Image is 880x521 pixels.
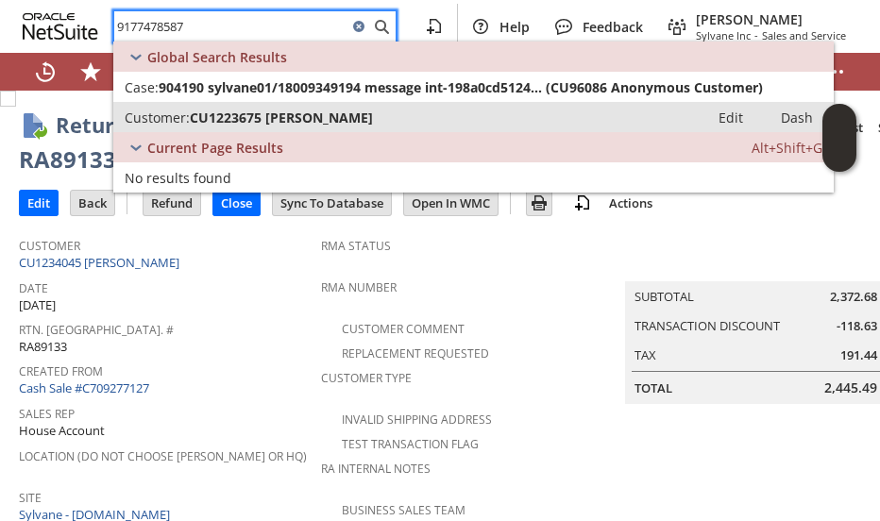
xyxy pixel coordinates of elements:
input: Print [527,191,551,215]
iframe: Click here to launch Oracle Guided Learning Help Panel [822,104,856,172]
div: RA89133 [19,144,116,175]
input: Open In WMC [404,191,498,215]
input: Back [71,191,114,215]
span: RA89133 [19,338,67,356]
a: RMA Status [321,238,391,254]
a: Subtotal [635,288,694,305]
span: [DATE] [19,296,56,314]
span: Case: [125,78,159,96]
a: RA Internal Notes [321,461,431,477]
a: Cash Sale #C709277127 [19,379,149,396]
a: Sales Rep [19,406,75,422]
a: Date [19,280,48,296]
a: Customer Comment [342,321,465,337]
input: Search [114,15,347,38]
span: 2,445.49 [824,378,877,397]
a: Invalid Shipping Address [342,412,492,428]
a: Transaction Discount [635,317,780,334]
a: Case:904190 sylvane01/18009349194 message int-198a0cd5124... (CU96086 Anonymous Customer)Edit: [113,72,834,102]
a: Dash: [764,106,830,128]
a: Customer [19,238,80,254]
a: Created From [19,363,103,379]
span: Feedback [583,18,643,36]
img: Print [528,192,550,214]
span: Help [499,18,530,36]
a: Location (Do Not Choose [PERSON_NAME] or HQ) [19,448,307,464]
span: CU1223675 [PERSON_NAME] [190,109,373,126]
svg: Search [370,15,393,38]
a: CU1234045 [PERSON_NAME] [19,254,184,271]
a: Edit: [698,106,764,128]
a: Site [19,490,42,506]
h1: Return Authorization [56,109,278,141]
a: Customer:CU1223675 [PERSON_NAME]Edit: Dash: [113,102,834,132]
a: Test Transaction Flag [342,436,479,452]
svg: Recent Records [34,60,57,83]
span: Current Page Results [147,139,283,157]
svg: Shortcuts [79,60,102,83]
span: 904190 sylvane01/18009349194 message int-198a0cd5124... (CU96086 Anonymous Customer) [159,78,763,96]
div: Shortcuts [68,53,113,91]
input: Close [213,191,260,215]
span: House Account [19,422,105,440]
a: No results found [113,162,834,193]
a: Tax [635,346,656,363]
a: Customer Type [321,370,412,386]
span: Sales and Service [762,28,846,42]
a: Rtn. [GEOGRAPHIC_DATA]. # [19,322,174,338]
span: Oracle Guided Learning Widget. To move around, please hold and drag [822,139,856,173]
input: Edit [20,191,58,215]
span: 191.44 [840,346,877,364]
a: Business Sales Team [342,502,465,518]
span: - [754,28,758,42]
span: Alt+Shift+G [752,139,822,157]
a: RMA Number [321,279,397,295]
span: Global Search Results [147,48,287,66]
span: [PERSON_NAME] [696,10,846,28]
input: Refund [144,191,200,215]
span: -118.63 [837,317,877,335]
svg: logo [23,13,98,40]
div: More menus [812,53,857,91]
a: Actions [601,194,660,211]
a: Recent Records [23,53,68,91]
span: Customer: [125,109,190,126]
img: add-record.svg [571,192,594,214]
input: Sync To Database [273,191,391,215]
a: Replacement Requested [342,345,489,361]
span: No results found [125,169,231,187]
a: Total [635,379,672,396]
span: Sylvane Inc [696,28,751,42]
span: 2,372.68 [830,288,877,306]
